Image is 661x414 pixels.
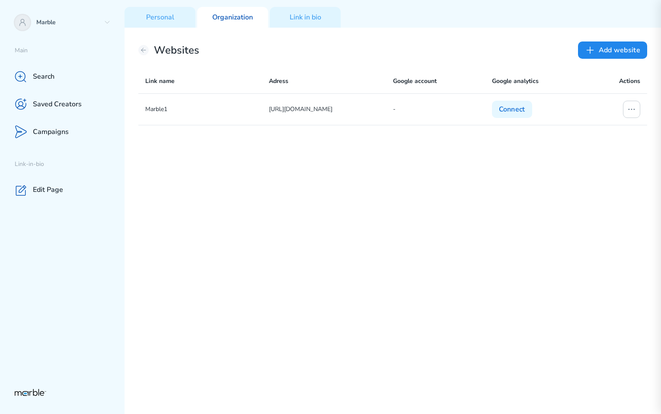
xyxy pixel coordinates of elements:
[33,72,54,81] p: Search
[492,76,591,86] p: Google analytics
[269,104,393,115] p: [URL][DOMAIN_NAME]
[15,160,125,169] p: Link-in-bio
[393,76,492,86] p: Google account
[36,19,100,27] p: Marble
[33,185,63,194] p: Edit Page
[146,13,174,22] p: Personal
[212,13,253,22] p: Organization
[33,100,82,109] p: Saved Creators
[578,41,647,59] button: Add website
[269,76,393,86] p: Adress
[145,76,269,86] p: Link name
[290,13,321,22] p: Link in bio
[15,47,125,55] p: Main
[393,104,492,115] p: -
[492,101,532,118] button: Connect
[619,76,640,86] p: Actions
[145,104,269,115] p: Marble1
[154,44,199,57] h2: Websites
[33,127,69,137] p: Campaigns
